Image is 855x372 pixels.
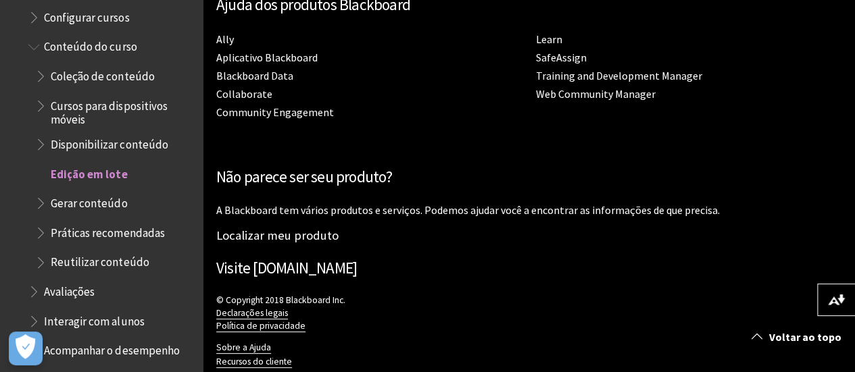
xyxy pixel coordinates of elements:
span: Reutilizar conteúdo [51,251,149,269]
span: Cursos para dispositivos móveis [51,95,193,126]
span: Práticas recomendadas [51,221,164,240]
a: Voltar ao topo [741,325,855,350]
span: Conteúdo do curso [44,36,137,54]
a: Learn [536,32,562,47]
span: Avaliações [44,280,95,298]
a: Web Community Manager [536,87,656,101]
a: Localizar meu produto [216,228,339,243]
a: Visite [DOMAIN_NAME] [216,258,357,277]
a: Collaborate [216,87,272,101]
a: Community Engagement [216,105,334,119]
a: Aplicativo Blackboard [216,51,318,65]
a: Training and Development Manager [536,69,702,83]
a: SafeAssign [536,51,587,65]
span: Coleção de conteúdo [51,65,154,83]
a: Ally [216,32,234,47]
button: Abrir preferências [9,331,43,365]
a: Declarações legais [216,307,288,319]
a: Sobre a Ajuda [216,342,271,354]
span: Acompanhar o desempenho [44,340,179,358]
p: © Copyright 2018 Blackboard Inc. [216,294,841,332]
span: Configurar cursos [44,6,129,24]
span: Disponibilizar conteúdo [51,133,168,151]
a: Recursos do cliente [216,356,292,368]
span: Edição em lote [51,163,127,181]
h2: Não parece ser seu produto? [216,165,841,189]
a: Política de privacidade [216,320,306,332]
p: A Blackboard tem vários produtos e serviços. Podemos ajudar você a encontrar as informações de qu... [216,203,841,217]
a: Blackboard Data [216,69,293,83]
span: Interagir com alunos [44,310,144,328]
span: Gerar conteúdo [51,192,127,210]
